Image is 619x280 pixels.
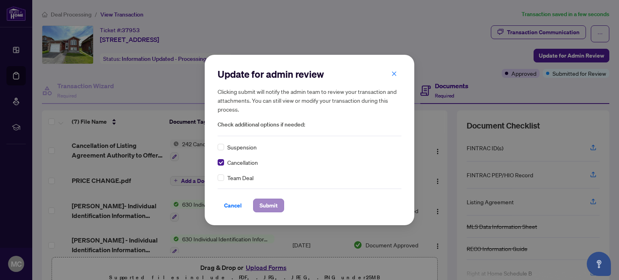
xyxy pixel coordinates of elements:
span: Team Deal [227,173,253,182]
span: Cancellation [227,158,258,167]
button: Cancel [218,199,248,212]
h5: Clicking submit will notify the admin team to review your transaction and attachments. You can st... [218,87,401,114]
h2: Update for admin review [218,68,401,81]
span: Suspension [227,143,257,151]
button: Open asap [587,252,611,276]
span: Submit [260,199,278,212]
span: close [391,71,397,77]
span: Cancel [224,199,242,212]
span: Check additional options if needed: [218,120,401,129]
button: Submit [253,199,284,212]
